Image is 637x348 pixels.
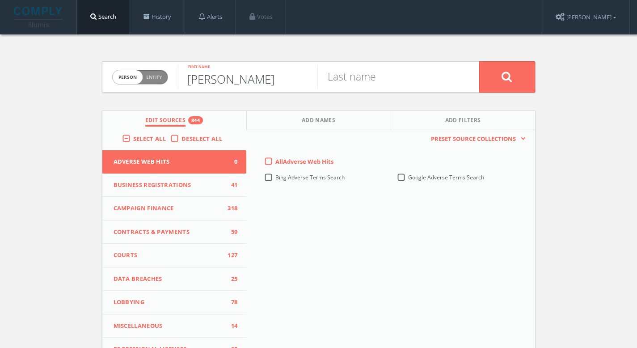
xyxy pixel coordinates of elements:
[14,7,64,27] img: illumis
[102,174,247,197] button: Business Registrations41
[224,157,237,166] span: 0
[275,157,333,166] span: All Adverse Web Hits
[102,150,247,174] button: Adverse Web Hits0
[133,135,166,143] span: Select All
[302,116,335,127] span: Add Names
[102,314,247,338] button: Miscellaneous14
[224,298,237,307] span: 78
[224,181,237,190] span: 41
[188,116,203,124] div: 844
[114,157,224,166] span: Adverse Web Hits
[275,174,345,181] span: Bing Adverse Terms Search
[102,244,247,267] button: Courts127
[114,181,224,190] span: Business Registrations
[113,70,143,84] span: person
[181,135,222,143] span: Deselect All
[102,111,247,130] button: Edit Sources844
[102,221,247,244] button: Contracts & Payments59
[391,111,535,130] button: Add Filters
[146,74,162,81] span: Entity
[224,204,237,213] span: 318
[114,251,224,260] span: Courts
[247,111,391,130] button: Add Names
[426,135,526,144] button: Preset Source Collections
[114,228,224,237] span: Contracts & Payments
[145,116,186,127] span: Edit Sources
[408,174,484,181] span: Google Adverse Terms Search
[224,228,237,237] span: 59
[102,291,247,314] button: Lobbying78
[224,251,237,260] span: 127
[224,275,237,284] span: 25
[102,267,247,291] button: Data Breaches25
[114,298,224,307] span: Lobbying
[426,135,520,144] span: Preset Source Collections
[224,322,237,331] span: 14
[445,116,481,127] span: Add Filters
[114,275,224,284] span: Data Breaches
[114,204,224,213] span: Campaign Finance
[114,322,224,331] span: Miscellaneous
[102,197,247,221] button: Campaign Finance318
